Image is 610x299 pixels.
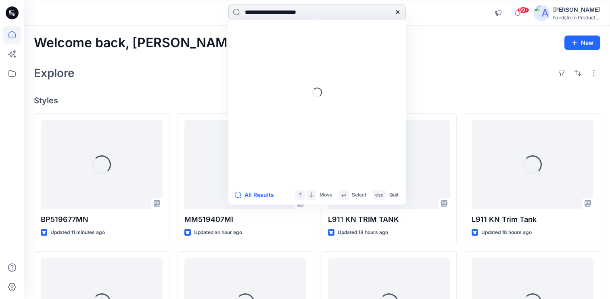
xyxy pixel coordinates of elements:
[338,228,388,237] p: Updated 18 hours ago
[375,191,384,199] p: esc
[34,96,600,105] h4: Styles
[553,5,600,15] div: [PERSON_NAME]
[50,228,105,237] p: Updated 11 minutes ago
[41,214,163,225] p: BP519677MN
[517,7,529,13] span: 99+
[389,191,399,199] p: Quit
[481,228,532,237] p: Updated 18 hours ago
[34,67,75,79] h2: Explore
[352,191,366,199] p: Select
[184,214,306,225] p: MM519407MI
[194,228,242,237] p: Updated an hour ago
[472,214,593,225] p: L911 KN Trim Tank
[235,190,279,200] button: All Results
[534,5,550,21] img: avatar
[564,36,600,50] button: New
[320,191,332,199] p: Move
[328,214,450,225] p: L911 KN TRIM TANK
[34,36,240,50] h2: Welcome back, [PERSON_NAME]
[553,15,600,21] div: Nordstrom Product...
